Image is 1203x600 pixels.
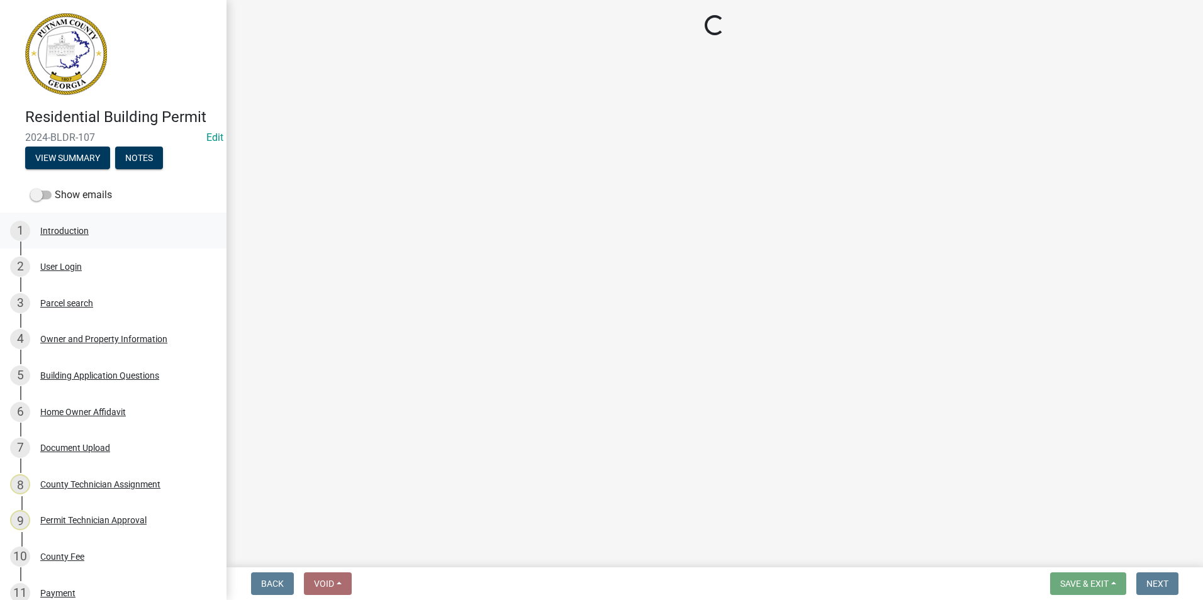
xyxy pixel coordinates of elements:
[10,257,30,277] div: 2
[40,516,147,525] div: Permit Technician Approval
[1060,579,1109,589] span: Save & Exit
[25,108,216,126] h4: Residential Building Permit
[261,579,284,589] span: Back
[1146,579,1168,589] span: Next
[1050,572,1126,595] button: Save & Exit
[40,299,93,308] div: Parcel search
[40,480,160,489] div: County Technician Assignment
[115,147,163,169] button: Notes
[10,402,30,422] div: 6
[206,131,223,143] wm-modal-confirm: Edit Application Number
[1136,572,1178,595] button: Next
[10,221,30,241] div: 1
[10,329,30,349] div: 4
[10,510,30,530] div: 9
[206,131,223,143] a: Edit
[30,187,112,203] label: Show emails
[40,552,84,561] div: County Fee
[115,153,163,164] wm-modal-confirm: Notes
[10,293,30,313] div: 3
[40,371,159,380] div: Building Application Questions
[25,131,201,143] span: 2024-BLDR-107
[25,13,107,95] img: Putnam County, Georgia
[40,443,110,452] div: Document Upload
[10,474,30,494] div: 8
[40,226,89,235] div: Introduction
[40,408,126,416] div: Home Owner Affidavit
[10,365,30,386] div: 5
[251,572,294,595] button: Back
[10,547,30,567] div: 10
[10,438,30,458] div: 7
[25,147,110,169] button: View Summary
[304,572,352,595] button: Void
[40,335,167,343] div: Owner and Property Information
[40,262,82,271] div: User Login
[40,589,76,597] div: Payment
[314,579,334,589] span: Void
[25,153,110,164] wm-modal-confirm: Summary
